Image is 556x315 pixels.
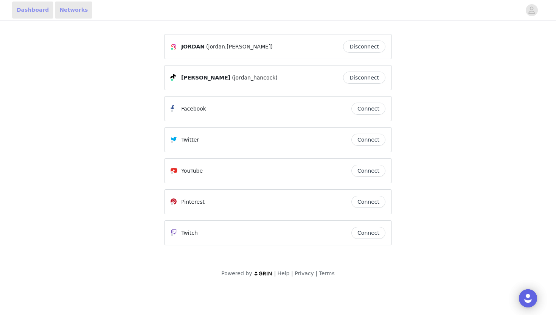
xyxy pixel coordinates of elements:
p: YouTube [181,167,203,175]
span: | [291,270,293,276]
p: Twitch [181,229,198,237]
div: Open Intercom Messenger [519,289,537,307]
span: Powered by [221,270,252,276]
img: logo [254,271,273,276]
a: Help [278,270,290,276]
span: JORDAN [181,43,205,51]
a: Dashboard [12,2,53,19]
p: Twitter [181,136,199,144]
span: | [274,270,276,276]
p: Pinterest [181,198,205,206]
button: Connect [351,134,385,146]
p: Facebook [181,105,206,113]
button: Disconnect [343,72,385,84]
span: (jordan_hancock) [232,74,278,82]
button: Connect [351,196,385,208]
span: [PERSON_NAME] [181,74,230,82]
span: | [315,270,317,276]
a: Terms [319,270,334,276]
button: Disconnect [343,41,385,53]
button: Connect [351,227,385,239]
div: avatar [528,4,535,16]
button: Connect [351,165,385,177]
img: Instagram Icon [171,44,177,50]
a: Privacy [295,270,314,276]
span: (jordan.[PERSON_NAME]) [206,43,273,51]
a: Networks [55,2,92,19]
button: Connect [351,103,385,115]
